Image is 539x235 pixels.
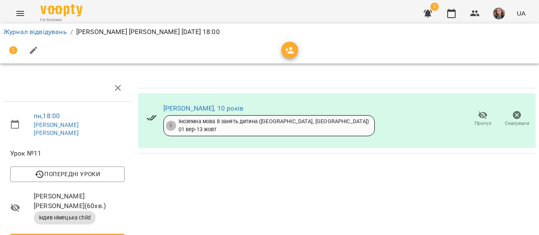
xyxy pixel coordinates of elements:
[513,5,529,21] button: UA
[76,27,220,37] p: [PERSON_NAME] [PERSON_NAME] [DATE] 18:00
[3,28,67,36] a: Журнал відвідувань
[10,166,125,182] button: Попередні уроки
[40,17,83,23] span: For Business
[163,104,243,112] a: [PERSON_NAME], 10 років
[493,8,505,19] img: eab3ee43b19804faa4f6a12c6904e440.jpg
[166,121,176,131] div: 5
[466,107,500,131] button: Прогул
[10,148,125,158] span: Урок №11
[34,214,96,222] span: Індив німецька child
[70,27,73,37] li: /
[3,27,536,37] nav: breadcrumb
[517,9,526,18] span: UA
[500,107,534,131] button: Скасувати
[10,3,30,24] button: Menu
[430,3,439,11] span: 2
[17,169,118,179] span: Попередні уроки
[34,121,79,137] a: [PERSON_NAME] [PERSON_NAME]
[40,4,83,16] img: Voopty Logo
[179,118,369,133] div: Іноземна мова 8 занять дитина ([GEOGRAPHIC_DATA], [GEOGRAPHIC_DATA]) 01 вер - 13 жовт
[34,191,125,211] span: [PERSON_NAME] [PERSON_NAME] ( 60 хв. )
[475,120,491,127] span: Прогул
[34,112,60,120] a: пн , 18:00
[505,120,529,127] span: Скасувати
